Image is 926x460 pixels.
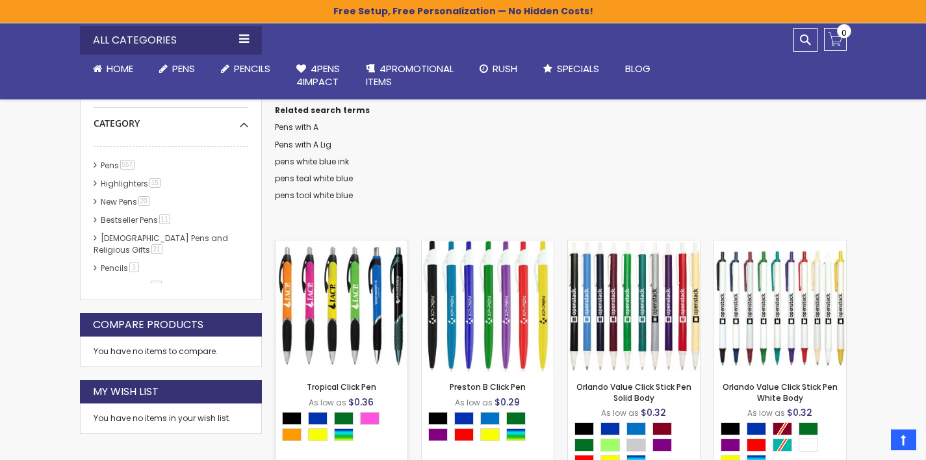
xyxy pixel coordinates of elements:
a: pens teal white blue [275,173,353,184]
span: Pencils [234,62,270,75]
div: Orange [282,428,302,441]
img: Tropical Click Pen [276,240,407,372]
div: Red [454,428,474,441]
a: Pencils3 [97,262,144,274]
span: As low as [601,407,639,418]
div: Blue [747,422,766,435]
a: Specials [530,55,612,83]
div: Blue Light [626,422,646,435]
div: Black [721,422,740,435]
a: Highlighters15 [97,178,165,189]
span: As low as [747,407,785,418]
a: pens white blue ink [275,156,349,167]
span: 4Pens 4impact [296,62,340,88]
div: Blue Light [480,412,500,425]
a: Pens with A Lig [275,139,331,150]
img: Orlando Value Click Stick Pen White Body [714,240,846,372]
div: Purple [428,428,448,441]
a: Tropical Click Pen [276,240,407,251]
a: 0 [824,28,847,51]
span: 21 [151,244,162,254]
span: 4PROMOTIONAL ITEMS [366,62,454,88]
span: $0.36 [348,396,374,409]
div: Assorted [334,428,354,441]
a: Blog [612,55,663,83]
a: Pens557 [97,160,140,171]
div: All Categories [80,26,262,55]
span: 11 [159,214,170,224]
div: Purple [721,439,740,452]
div: Blue [308,412,328,425]
span: 15 [149,178,161,188]
div: Green [799,422,818,435]
div: Yellow [480,428,500,441]
img: Preston B Click Pen [422,240,554,372]
a: Pencils [208,55,283,83]
span: Rush [493,62,517,75]
div: Pink [360,412,379,425]
div: You have no items to compare. [80,337,262,367]
div: Black [428,412,448,425]
a: Orlando Value Click Stick Pen Solid Body [576,381,691,403]
div: Grey Light [626,439,646,452]
a: Preston B Click Pen [450,381,526,392]
span: As low as [309,397,346,408]
a: Tropical Click Pen [307,381,376,392]
span: 0 [842,27,847,39]
span: As low as [455,397,493,408]
div: Green [574,439,594,452]
span: Specials [557,62,599,75]
div: Blue [600,422,620,435]
a: New Pens20 [97,196,154,207]
div: White [799,439,818,452]
a: Top [891,429,916,450]
img: Orlando Value Click Stick Pen Solid Body [568,240,700,372]
div: Purple [652,439,672,452]
span: $0.32 [787,406,812,419]
a: 4PROMOTIONALITEMS [353,55,467,97]
a: [DEMOGRAPHIC_DATA] Pens and Religious Gifts21 [94,233,228,255]
span: Blog [625,62,650,75]
div: Black [282,412,302,425]
a: Home [80,55,146,83]
a: Rush [467,55,530,83]
a: Pens [146,55,208,83]
div: Black [574,422,594,435]
div: Select A Color [282,412,407,444]
div: Category [94,108,248,130]
strong: Compare Products [93,318,203,332]
a: Bestseller Pens11 [97,214,175,225]
a: Orlando Value Click Stick Pen White Body [723,381,838,403]
span: Pens [172,62,195,75]
div: You have no items in your wish list. [94,413,248,424]
div: Select A Color [428,412,554,444]
span: Home [107,62,133,75]
div: Red [747,439,766,452]
dt: Related search terms [275,105,847,116]
strong: My Wish List [93,385,159,399]
div: Assorted [506,428,526,441]
div: Blue [454,412,474,425]
div: Green [334,412,354,425]
a: 4Pens4impact [283,55,353,97]
a: hp-featured10 [97,281,166,292]
div: Yellow [308,428,328,441]
a: Orlando Value Click Stick Pen White Body [714,240,846,251]
span: $0.32 [641,406,666,419]
a: pens tool white blue [275,190,353,201]
a: Preston B Click Pen [422,240,554,251]
span: $0.29 [495,396,520,409]
span: 20 [138,196,149,206]
span: 3 [129,262,139,272]
div: Green Light [600,439,620,452]
span: 557 [120,160,135,170]
div: Burgundy [652,422,672,435]
div: Green [506,412,526,425]
a: Orlando Value Click Stick Pen Solid Body [568,240,700,251]
a: Pens with A [275,121,318,133]
span: 10 [151,281,162,290]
